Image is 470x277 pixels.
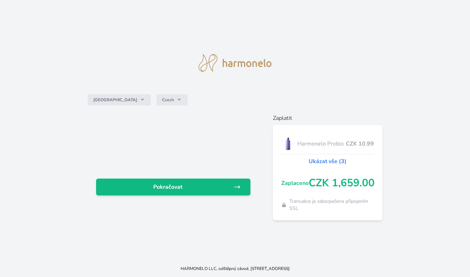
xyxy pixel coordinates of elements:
button: [GEOGRAPHIC_DATA] [88,94,151,105]
a: Pokračovat [96,179,250,195]
span: Harmonelo Probio [297,140,346,148]
h6: Zaplatit [273,114,382,122]
a: Ukázat vše (3) [309,157,347,166]
span: CZK 10.99 [346,140,374,148]
img: CLEAN_PROBIO_se_stinem_x-lo.jpg [281,135,295,153]
span: Transakce je zabezpečena připojením SSL [289,198,374,212]
span: Zaplaceno [281,179,309,187]
button: Czech [156,94,188,105]
span: Czech [162,97,174,103]
span: [GEOGRAPHIC_DATA] [93,97,137,103]
span: CZK 1,659.00 [309,177,375,189]
span: Pokračovat [102,183,234,191]
img: logo.svg [199,54,271,72]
